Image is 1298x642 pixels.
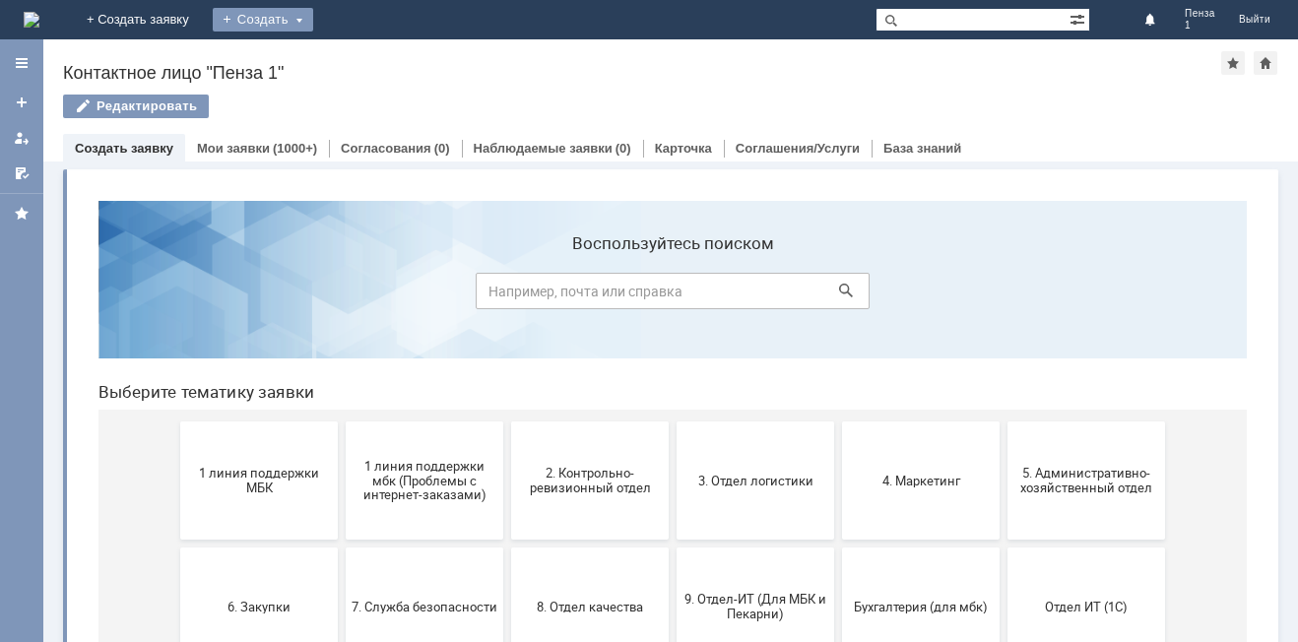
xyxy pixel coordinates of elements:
div: (0) [434,141,450,156]
button: 7. Служба безопасности [263,362,421,481]
a: Перейти на домашнюю страницу [24,12,39,28]
button: Отдел ИТ (1С) [925,362,1082,481]
span: 8. Отдел качества [434,414,580,428]
span: 7. Служба безопасности [269,414,415,428]
button: 2. Контрольно-ревизионный отдел [428,236,586,354]
span: 1 линия поддержки мбк (Проблемы с интернет-заказами) [269,273,415,317]
button: 8. Отдел качества [428,362,586,481]
a: База знаний [883,141,961,156]
div: Создать [213,8,313,32]
button: Франчайзинг [594,488,751,607]
label: Воспользуйтесь поиском [393,48,787,68]
a: Создать заявку [6,87,37,118]
a: Соглашения/Услуги [736,141,860,156]
button: 4. Маркетинг [759,236,917,354]
button: 5. Административно-хозяйственный отдел [925,236,1082,354]
span: Финансовый отдел [434,540,580,554]
span: 3. Отдел логистики [600,288,746,302]
button: Финансовый отдел [428,488,586,607]
span: 1 линия поддержки МБК [103,281,249,310]
div: Добавить в избранное [1221,51,1245,75]
div: Сделать домашней страницей [1254,51,1277,75]
a: Создать заявку [75,141,173,156]
span: 1 [1185,20,1215,32]
button: 1 линия поддержки мбк (Проблемы с интернет-заказами) [263,236,421,354]
span: Это соглашение не активно! [765,533,911,562]
button: 6. Закупки [97,362,255,481]
span: [PERSON_NAME]. Услуги ИТ для МБК (оформляет L1) [931,525,1076,569]
a: Мои заявки [197,141,270,156]
span: 9. Отдел-ИТ (Для МБК и Пекарни) [600,407,746,436]
header: Выберите тематику заявки [16,197,1164,217]
button: 1 линия поддержки МБК [97,236,255,354]
span: Расширенный поиск [1070,9,1089,28]
a: Карточка [655,141,712,156]
button: 3. Отдел логистики [594,236,751,354]
button: Отдел-ИТ (Офис) [263,488,421,607]
a: Согласования [341,141,431,156]
div: (1000+) [273,141,317,156]
span: 5. Административно-хозяйственный отдел [931,281,1076,310]
span: 2. Контрольно-ревизионный отдел [434,281,580,310]
button: [PERSON_NAME]. Услуги ИТ для МБК (оформляет L1) [925,488,1082,607]
a: Мои согласования [6,158,37,189]
img: logo [24,12,39,28]
a: Наблюдаемые заявки [474,141,613,156]
button: Бухгалтерия (для мбк) [759,362,917,481]
span: 4. Маркетинг [765,288,911,302]
span: Отдел-ИТ (Офис) [269,540,415,554]
span: Пенза [1185,8,1215,20]
button: Это соглашение не активно! [759,488,917,607]
span: Отдел ИТ (1С) [931,414,1076,428]
span: 6. Закупки [103,414,249,428]
div: Контактное лицо "Пенза 1" [63,63,1221,83]
button: 9. Отдел-ИТ (Для МБК и Пекарни) [594,362,751,481]
span: Бухгалтерия (для мбк) [765,414,911,428]
div: (0) [616,141,631,156]
span: Отдел-ИТ (Битрикс24 и CRM) [103,533,249,562]
button: Отдел-ИТ (Битрикс24 и CRM) [97,488,255,607]
span: Франчайзинг [600,540,746,554]
input: Например, почта или справка [393,88,787,124]
a: Мои заявки [6,122,37,154]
